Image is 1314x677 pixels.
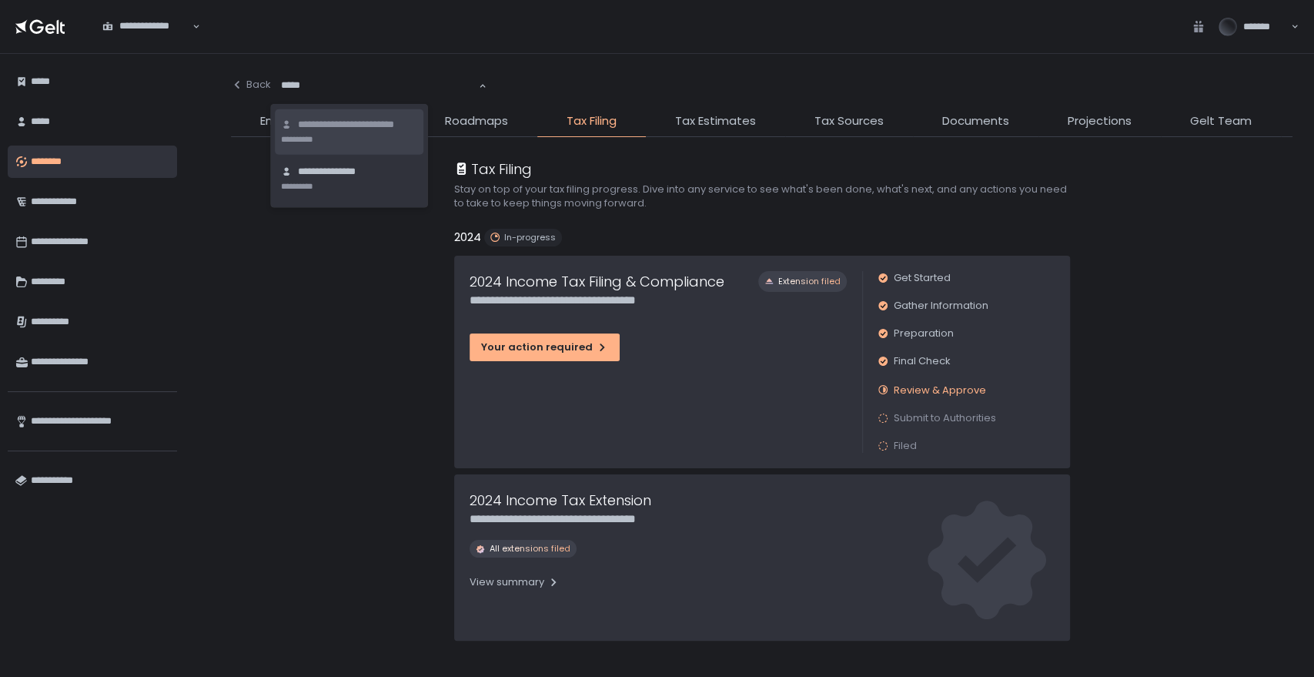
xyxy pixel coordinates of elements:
span: Review & Approve [894,383,986,397]
button: Back [231,69,271,100]
span: Projections [1068,112,1132,130]
div: Search for option [271,69,486,102]
span: Filed [894,439,917,453]
span: Preparation [894,327,954,340]
span: All extensions filed [490,543,570,555]
input: Search for option [281,78,477,93]
span: Gather Information [894,299,988,313]
span: In-progress [504,232,556,243]
span: Tax Sources [814,112,884,130]
h1: 2024 Income Tax Filing & Compliance [470,271,724,292]
div: Your action required [481,340,608,354]
span: Extension filed [778,276,841,287]
div: Search for option [92,11,200,43]
span: Submit to Authorities [894,411,996,425]
h1: 2024 Income Tax Extension [470,490,651,511]
span: Gelt Team [1190,112,1252,130]
h2: Stay on top of your tax filing progress. Dive into any service to see what's been done, what's ne... [454,183,1070,210]
span: Roadmaps [445,112,508,130]
div: View summary [470,575,560,589]
button: View summary [470,570,560,595]
span: Final Check [894,354,951,368]
span: Entity [260,112,292,130]
h2: 2024 [454,229,481,246]
span: Get Started [894,271,951,285]
span: Tax Estimates [675,112,756,130]
div: Tax Filing [454,159,532,179]
span: Tax Filing [567,112,617,130]
input: Search for option [102,33,191,49]
div: Back [231,78,271,92]
button: Your action required [470,333,620,361]
span: Documents [942,112,1009,130]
